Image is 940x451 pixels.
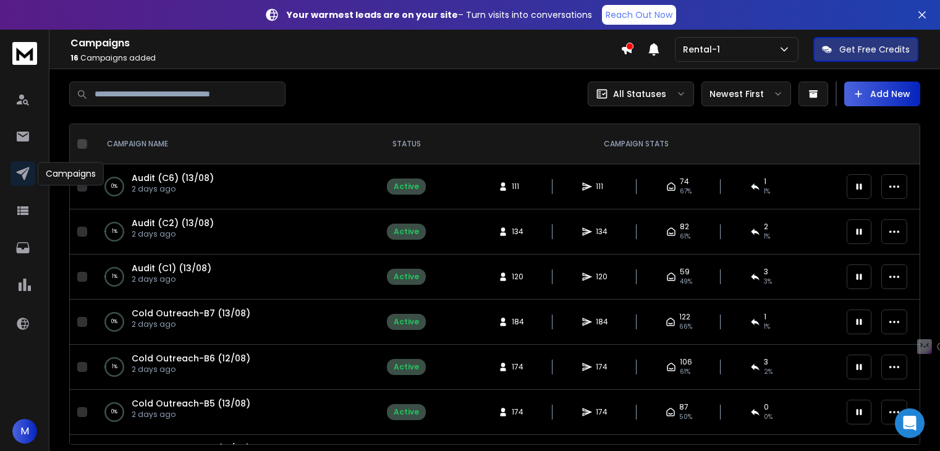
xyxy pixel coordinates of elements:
div: Active [394,272,419,282]
span: 184 [512,317,524,327]
button: Get Free Credits [813,37,918,62]
span: 174 [512,407,524,417]
a: Reach Out Now [602,5,676,25]
td: 1%Audit (C1) (13/08)2 days ago [92,255,379,300]
td: 1%Audit (C2) (13/08)2 days ago [92,209,379,255]
span: 111 [512,182,524,192]
span: 184 [596,317,608,327]
span: 61 % [680,367,690,377]
p: 2 days ago [132,365,250,374]
p: 2 days ago [132,229,214,239]
p: All Statuses [613,88,666,100]
div: Active [394,407,419,417]
td: 0%Cold Outreach-B5 (13/08)2 days ago [92,390,379,435]
a: Audit (C1) (13/08) [132,262,211,274]
span: 174 [596,362,608,372]
span: 1 [764,312,766,322]
span: 111 [596,182,608,192]
th: CAMPAIGN STATS [433,124,839,164]
div: Campaigns [38,162,104,185]
a: Cold Outreach-B7 (13/08) [132,307,250,319]
div: Open Intercom Messenger [895,408,925,438]
span: 50 % [679,412,692,422]
span: 82 [680,222,689,232]
span: 3 % [764,277,772,287]
p: Campaigns added [70,53,620,63]
img: logo [12,42,37,65]
td: 1%Cold Outreach-B6 (12/08)2 days ago [92,345,379,390]
span: 49 % [680,277,692,287]
span: 16 [70,53,78,63]
button: Add New [844,82,920,106]
p: 2 days ago [132,410,250,419]
button: Newest First [701,82,791,106]
span: 61 % [680,232,690,242]
div: Active [394,227,419,237]
span: 2 % [764,367,773,377]
strong: Your warmest leads are on your site [287,9,458,21]
p: 2 days ago [132,274,211,284]
button: M [12,419,37,444]
span: 106 [680,357,692,367]
span: 134 [512,227,524,237]
span: 2 [764,222,768,232]
span: 0 % [764,412,773,422]
span: 66 % [679,322,692,332]
span: 122 [679,312,690,322]
p: Get Free Credits [839,43,910,56]
p: 0 % [111,406,117,418]
div: Active [394,362,419,372]
td: 0%Audit (C6) (13/08)2 days ago [92,164,379,209]
a: Audit (C6) (13/08) [132,172,214,184]
p: – Turn visits into conversations [287,9,592,21]
p: Reach Out Now [606,9,672,21]
p: 2 days ago [132,319,250,329]
p: Rental-1 [683,43,725,56]
p: 2 days ago [132,184,214,194]
span: 59 [680,267,690,277]
p: 1 % [112,225,117,238]
th: CAMPAIGN NAME [92,124,379,164]
div: Active [394,317,419,327]
p: 1 % [112,361,117,373]
span: 1 % [764,322,770,332]
p: 0 % [111,316,117,328]
span: 174 [596,407,608,417]
span: 174 [512,362,524,372]
td: 0%Cold Outreach-B7 (13/08)2 days ago [92,300,379,345]
span: 87 [679,402,688,412]
span: 74 [680,177,689,187]
span: 0 [764,402,769,412]
th: STATUS [379,124,433,164]
span: 1 [764,177,766,187]
span: 120 [596,272,608,282]
span: 120 [512,272,524,282]
span: 1 % [764,187,770,196]
a: Cold Outreach-B5 (13/08) [132,397,250,410]
span: 3 [764,357,768,367]
span: 67 % [680,187,692,196]
span: 1 % [764,232,770,242]
span: 134 [596,227,608,237]
span: 3 [764,267,768,277]
a: Cold Outreach-B6 (12/08) [132,352,250,365]
p: 0 % [111,180,117,193]
h1: Campaigns [70,36,620,51]
div: Active [394,182,419,192]
a: Audit (C2) (13/08) [132,217,214,229]
p: 1 % [112,271,117,283]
